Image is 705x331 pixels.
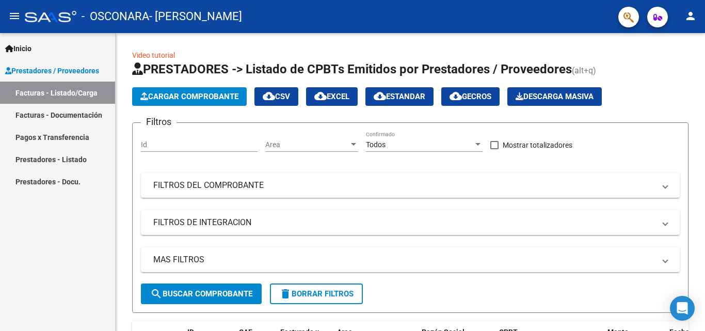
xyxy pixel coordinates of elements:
[150,289,252,298] span: Buscar Comprobante
[141,210,680,235] mat-expansion-panel-header: FILTROS DE INTEGRACION
[153,180,655,191] mat-panel-title: FILTROS DEL COMPROBANTE
[507,87,602,106] app-download-masive: Descarga masiva de comprobantes (adjuntos)
[140,92,238,101] span: Cargar Comprobante
[314,90,327,102] mat-icon: cloud_download
[265,140,349,149] span: Area
[132,62,572,76] span: PRESTADORES -> Listado de CPBTs Emitidos por Prestadores / Proveedores
[306,87,358,106] button: EXCEL
[263,92,290,101] span: CSV
[141,173,680,198] mat-expansion-panel-header: FILTROS DEL COMPROBANTE
[5,65,99,76] span: Prestadores / Proveedores
[8,10,21,22] mat-icon: menu
[5,43,31,54] span: Inicio
[132,51,175,59] a: Video tutorial
[314,92,349,101] span: EXCEL
[254,87,298,106] button: CSV
[141,247,680,272] mat-expansion-panel-header: MAS FILTROS
[153,217,655,228] mat-panel-title: FILTROS DE INTEGRACION
[516,92,594,101] span: Descarga Masiva
[572,66,596,75] span: (alt+q)
[374,90,386,102] mat-icon: cloud_download
[270,283,363,304] button: Borrar Filtros
[365,87,434,106] button: Estandar
[441,87,500,106] button: Gecros
[374,92,425,101] span: Estandar
[150,288,163,300] mat-icon: search
[132,87,247,106] button: Cargar Comprobante
[366,140,386,149] span: Todos
[503,139,572,151] span: Mostrar totalizadores
[141,115,177,129] h3: Filtros
[507,87,602,106] button: Descarga Masiva
[670,296,695,321] div: Open Intercom Messenger
[279,289,354,298] span: Borrar Filtros
[684,10,697,22] mat-icon: person
[450,92,491,101] span: Gecros
[153,254,655,265] mat-panel-title: MAS FILTROS
[263,90,275,102] mat-icon: cloud_download
[141,283,262,304] button: Buscar Comprobante
[82,5,149,28] span: - OSCONARA
[279,288,292,300] mat-icon: delete
[149,5,242,28] span: - [PERSON_NAME]
[450,90,462,102] mat-icon: cloud_download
